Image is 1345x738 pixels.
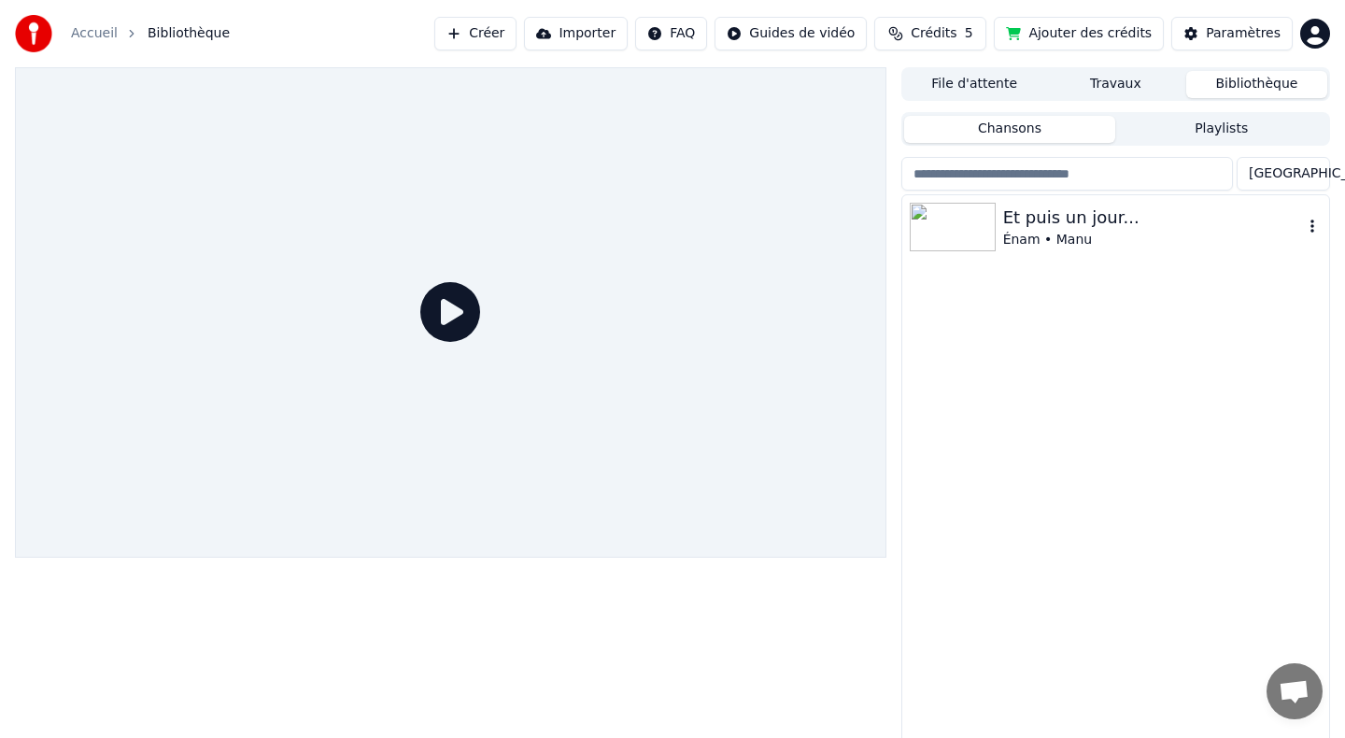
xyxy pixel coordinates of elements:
[15,15,52,52] img: youka
[1003,205,1303,231] div: Et puis un jour...
[635,17,707,50] button: FAQ
[715,17,867,50] button: Guides de vidéo
[874,17,986,50] button: Crédits5
[524,17,628,50] button: Importer
[1267,663,1323,719] a: Ouvrir le chat
[994,17,1164,50] button: Ajouter des crédits
[911,24,956,43] span: Crédits
[71,24,118,43] a: Accueil
[71,24,230,43] nav: breadcrumb
[965,24,973,43] span: 5
[434,17,517,50] button: Créer
[904,71,1045,98] button: File d'attente
[1186,71,1327,98] button: Bibliothèque
[1045,71,1186,98] button: Travaux
[1171,17,1293,50] button: Paramètres
[1206,24,1281,43] div: Paramètres
[1003,231,1303,249] div: Énam • Manu
[904,116,1116,143] button: Chansons
[148,24,230,43] span: Bibliothèque
[1115,116,1327,143] button: Playlists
